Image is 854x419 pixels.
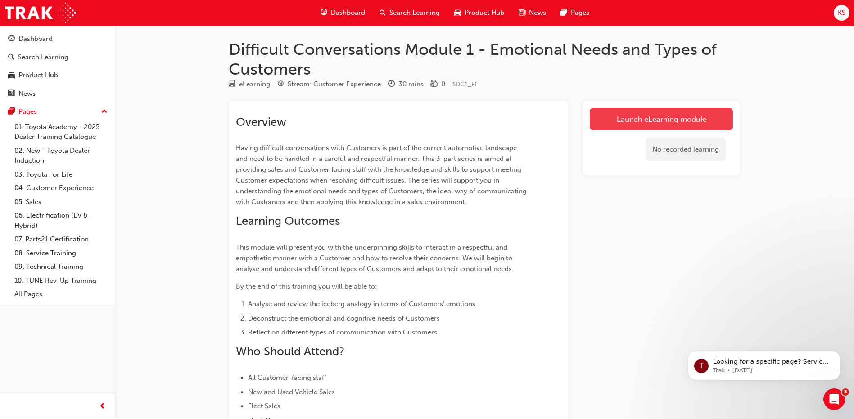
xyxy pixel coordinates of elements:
span: All Customer-facing staff [248,374,326,382]
div: Price [431,79,445,90]
span: Fleet Sales [248,402,280,410]
a: Product Hub [4,67,111,84]
span: pages-icon [8,108,15,116]
span: learningResourceType_ELEARNING-icon [229,80,235,89]
a: car-iconProduct Hub [447,4,511,22]
div: Search Learning [18,52,68,62]
span: Search Learning [389,8,440,18]
a: 01. Toyota Academy - 2025 Dealer Training Catalogue [11,120,111,144]
span: 3 [842,388,849,396]
span: up-icon [101,106,108,118]
span: KS [838,8,845,18]
div: Type [229,79,270,90]
span: money-icon [431,80,438,89]
a: 02. New - Toyota Dealer Induction [11,144,111,168]
span: New and Used Vehicle Sales [248,388,335,396]
span: By the end of this training you will be able to: [236,282,377,290]
a: 08. Service Training [11,246,111,260]
span: Dashboard [331,8,365,18]
span: Reflect on different types of communication with Customers [248,328,437,336]
iframe: Intercom notifications message [674,332,854,395]
div: Product Hub [18,70,58,80]
span: News [529,8,546,18]
h1: Difficult Conversations Module 1 - Emotional Needs and Types of Customers [229,40,740,79]
span: Learning Outcomes [236,214,340,228]
a: Launch eLearning module [590,108,733,130]
button: DashboardSearch LearningProduct HubNews [4,29,111,103]
a: Search Learning [4,49,111,66]
div: Stream [277,79,381,90]
span: car-icon [8,71,15,80]
a: 03. Toyota For Life [11,168,111,182]
span: Having difficult conversations with Customers is part of the current automotive landscape and nee... [236,144,529,206]
img: Trak [5,3,76,23]
span: This module will present you with the underpinning skills to interact in a respectful and empathe... [236,243,514,273]
span: news-icon [8,90,15,98]
span: clock-icon [388,80,395,89]
span: Who Should Attend? [236,344,344,358]
div: News [18,89,36,99]
button: Pages [4,103,111,120]
span: Product Hub [465,8,504,18]
a: 06. Electrification (EV & Hybrid) [11,209,111,232]
a: search-iconSearch Learning [372,4,447,22]
span: target-icon [277,80,284,89]
div: No recorded learning [646,138,726,161]
span: search-icon [380,7,386,18]
a: guage-iconDashboard [313,4,372,22]
span: Analyse and review the iceberg analogy in terms of Customers' emotions [248,300,475,308]
div: 30 mins [398,79,424,89]
div: Dashboard [18,34,53,44]
iframe: Intercom live chat [823,388,845,410]
span: search-icon [8,53,14,62]
span: car-icon [454,7,461,18]
div: Stream: Customer Experience [288,79,381,89]
span: guage-icon [321,7,327,18]
div: Pages [18,107,37,117]
span: prev-icon [99,401,106,412]
a: 05. Sales [11,195,111,209]
a: 09. Technical Training [11,260,111,274]
span: Overview [236,115,286,129]
span: pages-icon [560,7,567,18]
a: News [4,85,111,102]
a: Dashboard [4,31,111,47]
span: Learning resource code [452,80,478,88]
div: eLearning [239,79,270,89]
span: Pages [571,8,589,18]
span: guage-icon [8,35,15,43]
a: 04. Customer Experience [11,181,111,195]
button: KS [834,5,849,21]
a: All Pages [11,287,111,301]
a: news-iconNews [511,4,553,22]
a: 07. Parts21 Certification [11,232,111,246]
span: news-icon [519,7,525,18]
a: pages-iconPages [553,4,596,22]
div: Duration [388,79,424,90]
div: 0 [441,79,445,89]
span: Deconstruct the emotional and cognitive needs of Customers [248,314,440,322]
a: 10. TUNE Rev-Up Training [11,274,111,288]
